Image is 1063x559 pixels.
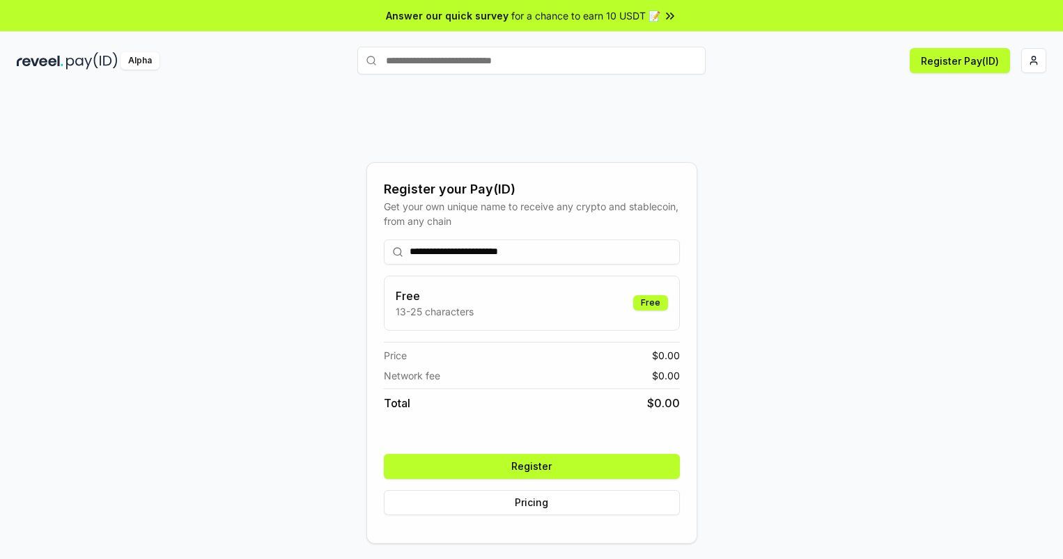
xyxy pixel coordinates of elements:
[910,48,1010,73] button: Register Pay(ID)
[121,52,160,70] div: Alpha
[652,348,680,363] span: $ 0.00
[384,199,680,228] div: Get your own unique name to receive any crypto and stablecoin, from any chain
[396,304,474,319] p: 13-25 characters
[384,368,440,383] span: Network fee
[384,454,680,479] button: Register
[384,395,410,411] span: Total
[384,180,680,199] div: Register your Pay(ID)
[652,368,680,383] span: $ 0.00
[384,490,680,515] button: Pricing
[633,295,668,310] div: Free
[647,395,680,411] span: $ 0.00
[511,8,660,23] span: for a chance to earn 10 USDT 📝
[384,348,407,363] span: Price
[17,52,63,70] img: reveel_dark
[396,288,474,304] h3: Free
[386,8,509,23] span: Answer our quick survey
[66,52,118,70] img: pay_id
